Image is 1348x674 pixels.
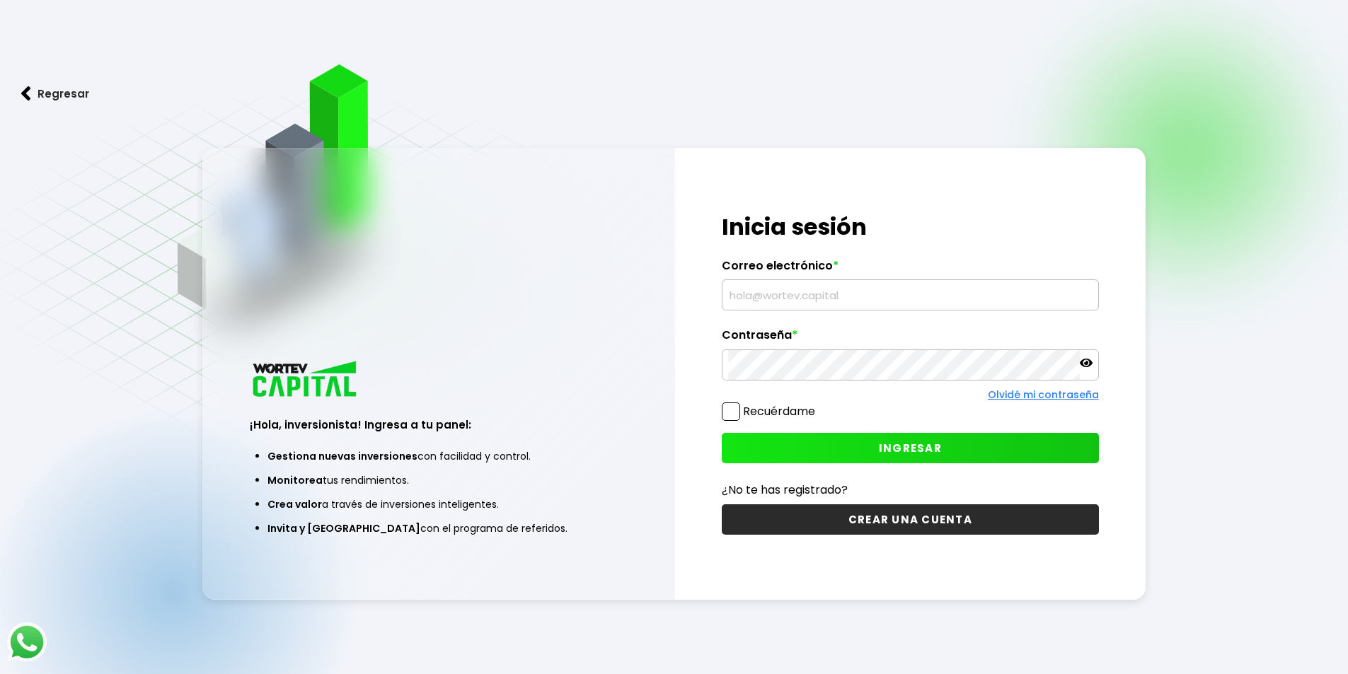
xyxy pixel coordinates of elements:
[267,492,609,516] li: a través de inversiones inteligentes.
[267,497,322,511] span: Crea valor
[722,481,1099,535] a: ¿No te has registrado?CREAR UNA CUENTA
[7,622,47,662] img: logos_whatsapp-icon.242b2217.svg
[722,328,1099,349] label: Contraseña
[21,86,31,101] img: flecha izquierda
[250,359,362,401] img: logo_wortev_capital
[879,441,942,455] span: INGRESAR
[728,280,1093,310] input: hola@wortev.capital
[267,473,323,487] span: Monitorea
[267,444,609,468] li: con facilidad y control.
[722,481,1099,499] p: ¿No te has registrado?
[722,504,1099,535] button: CREAR UNA CUENTA
[267,468,609,492] li: tus rendimientos.
[267,521,420,535] span: Invita y [GEOGRAPHIC_DATA]
[267,516,609,540] li: con el programa de referidos.
[722,259,1099,280] label: Correo electrónico
[250,417,627,433] h3: ¡Hola, inversionista! Ingresa a tu panel:
[722,210,1099,244] h1: Inicia sesión
[743,403,815,419] label: Recuérdame
[988,388,1099,402] a: Olvidé mi contraseña
[267,449,417,463] span: Gestiona nuevas inversiones
[722,433,1099,463] button: INGRESAR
